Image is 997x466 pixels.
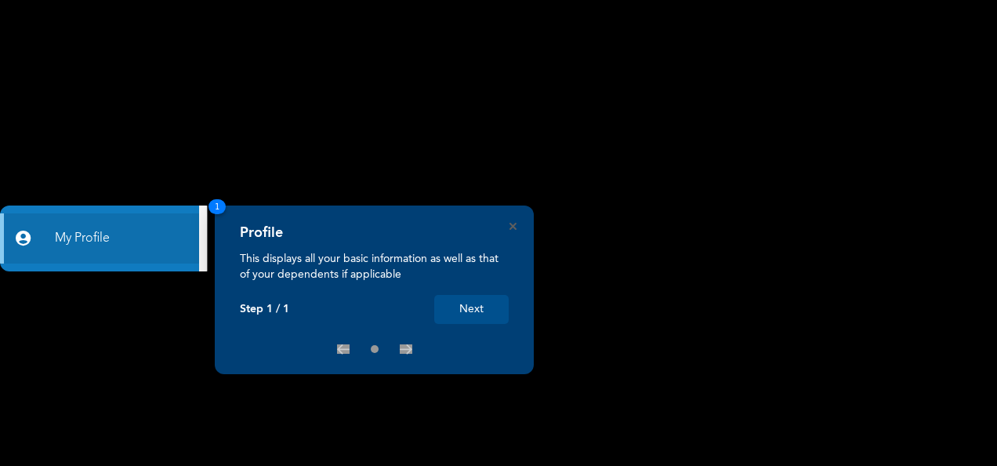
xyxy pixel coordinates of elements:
[240,303,289,316] p: Step 1 / 1
[509,223,517,230] button: Close
[240,224,283,242] h4: Profile
[240,251,509,282] p: This displays all your basic information as well as that of your dependents if applicable
[208,199,226,214] span: 1
[434,295,509,324] button: Next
